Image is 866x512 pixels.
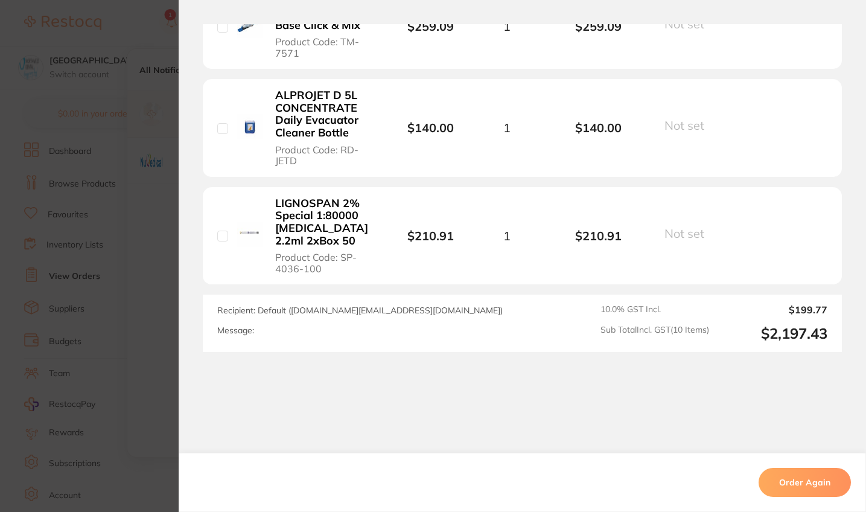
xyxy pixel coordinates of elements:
[275,252,378,274] span: Product Code: SP-4036-100
[661,118,719,133] button: Not set
[237,13,263,38] img: VITREBOND PLUS Light Cure Liner & Base Click & Mix
[719,325,827,342] output: $2,197.43
[503,19,511,33] span: 1
[600,325,709,342] span: Sub Total Incl. GST ( 10 Items)
[553,19,645,33] b: $259.09
[217,305,503,316] span: Recipient: Default ( [DOMAIN_NAME][EMAIL_ADDRESS][DOMAIN_NAME] )
[661,16,719,31] button: Not set
[661,226,719,241] button: Not set
[407,19,454,34] b: $259.09
[664,118,704,133] span: Not set
[503,121,511,135] span: 1
[272,197,382,275] button: LIGNOSPAN 2% Special 1:80000 [MEDICAL_DATA] 2.2ml 2xBox 50 Product Code: SP-4036-100
[664,16,704,31] span: Not set
[237,114,263,139] img: ALPROJET D 5L CONCENTRATE Daily Evacuator Cleaner Bottle
[217,325,254,336] label: Message:
[275,197,378,248] b: LIGNOSPAN 2% Special 1:80000 [MEDICAL_DATA] 2.2ml 2xBox 50
[503,229,511,243] span: 1
[407,228,454,243] b: $210.91
[600,304,709,315] span: 10.0 % GST Incl.
[553,229,645,243] b: $210.91
[759,468,851,497] button: Order Again
[664,226,704,241] span: Not set
[275,144,378,167] span: Product Code: RD-JETD
[237,222,263,247] img: LIGNOSPAN 2% Special 1:80000 adrenalin 2.2ml 2xBox 50
[719,304,827,315] output: $199.77
[272,89,382,167] button: ALPROJET D 5L CONCENTRATE Daily Evacuator Cleaner Bottle Product Code: RD-JETD
[275,89,378,139] b: ALPROJET D 5L CONCENTRATE Daily Evacuator Cleaner Bottle
[275,36,378,59] span: Product Code: TM-7571
[407,120,454,135] b: $140.00
[553,121,645,135] b: $140.00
